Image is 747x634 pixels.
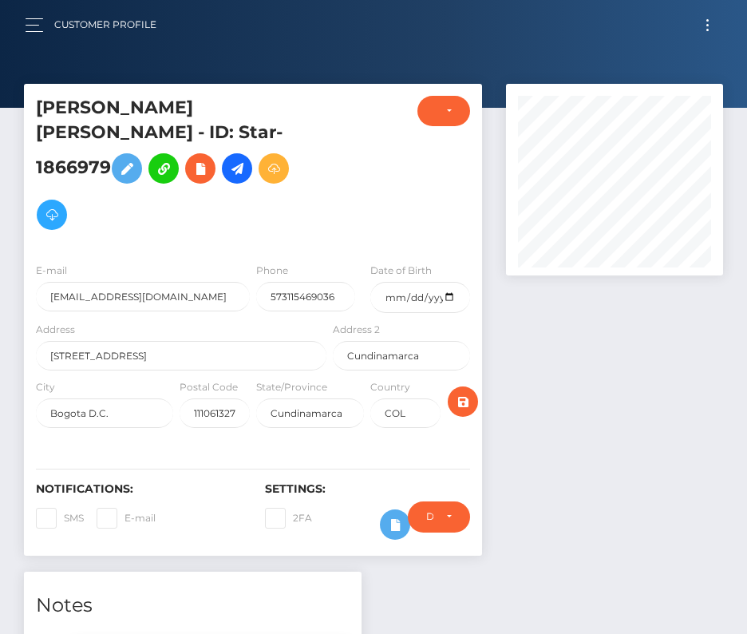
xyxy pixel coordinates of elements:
label: Postal Code [180,380,238,394]
h6: Notifications: [36,482,241,496]
label: Address [36,323,75,337]
label: Address 2 [333,323,380,337]
a: Initiate Payout [222,153,252,184]
label: Phone [256,264,288,278]
label: 2FA [265,508,312,529]
h4: Notes [36,592,350,620]
label: Country [370,380,410,394]
label: SMS [36,508,84,529]
button: Toggle navigation [693,14,722,36]
h6: Settings: [265,482,470,496]
a: Customer Profile [54,8,156,42]
label: Date of Birth [370,264,432,278]
label: E-mail [97,508,156,529]
label: City [36,380,55,394]
h5: [PERSON_NAME] [PERSON_NAME] - ID: Star-1866979 [36,96,318,238]
label: State/Province [256,380,327,394]
button: Do not require [408,501,470,532]
button: DEACTIVE [417,96,470,126]
label: E-mail [36,264,67,278]
div: Do not require [426,510,433,523]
